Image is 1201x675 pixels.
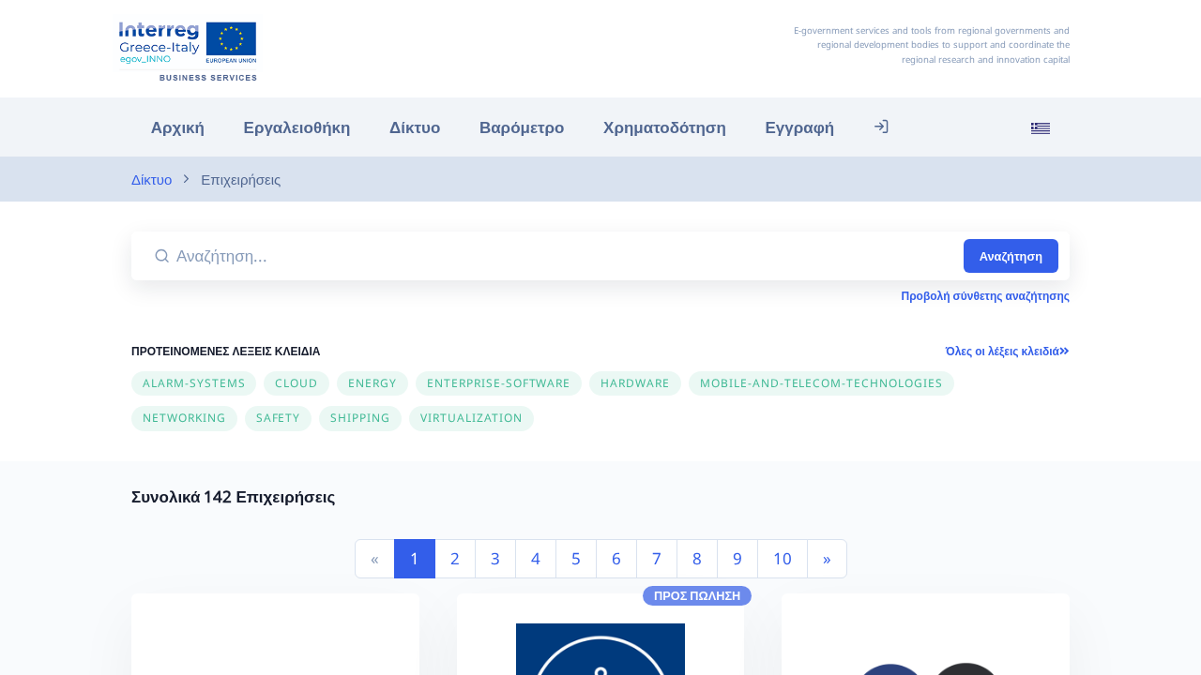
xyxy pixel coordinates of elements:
[823,547,831,569] span: »
[420,410,522,426] span: virtualization
[224,107,370,147] a: Εργαλειοθήκη
[131,486,335,507] strong: Συνολικά 142 Επιχειρήσεις
[131,168,172,190] a: Δίκτυο
[143,375,245,391] span: alarm-systems
[643,586,752,606] span: Προς πώληση
[330,410,390,426] span: shipping
[427,375,570,391] span: enterprise-software
[172,168,281,190] li: Επιχειρήσεις
[475,539,516,578] a: 3
[409,405,540,427] a: virtualization
[337,370,416,392] a: energy
[434,539,476,578] a: 2
[555,539,597,578] a: 5
[275,375,318,391] span: cloud
[264,370,337,392] a: cloud
[746,107,854,147] a: Εγγραφή
[245,405,320,427] a: safety
[589,370,689,392] a: hardware
[416,370,589,392] a: enterprise-software
[131,405,245,427] a: networking
[584,107,745,147] a: Χρηματοδότηση
[757,539,808,578] a: 10
[131,107,224,147] a: Αρχική
[348,375,397,391] span: energy
[131,343,582,361] h6: ΠΡΟΤΕΙΝΟΜΕΝΕΣ ΛΕΞΕΙΣ ΚΛΕΙΔΙΑ
[700,375,943,391] span: mobile-and-telecom-technologies
[677,539,718,578] a: 8
[515,539,556,578] a: 4
[394,539,435,578] a: 1
[600,375,670,391] span: hardware
[131,370,264,392] a: alarm-systems
[596,539,637,578] a: 6
[636,539,677,578] a: 7
[964,239,1058,274] button: Αναζήτηση
[946,343,1070,359] a: Όλες οι λέξεις κλειδιά
[256,410,301,426] span: safety
[717,539,758,578] a: 9
[460,107,584,147] a: Βαρόμετρο
[901,288,1070,304] a: Προβολή σύνθετης αναζήτησης
[370,107,460,147] a: Δίκτυο
[113,14,263,83] img: Αρχική
[1031,119,1050,138] img: el_flag.svg
[143,410,226,426] span: networking
[173,232,961,281] input: Αναζήτηση...
[689,370,962,392] a: mobile-and-telecom-technologies
[319,405,409,427] a: shipping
